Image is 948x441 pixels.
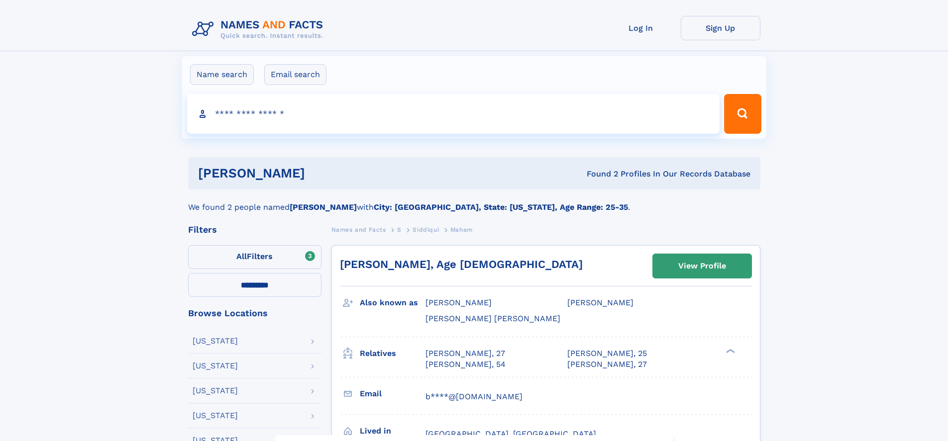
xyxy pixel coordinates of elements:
a: S [397,223,402,236]
div: View Profile [678,255,726,277]
div: Filters [188,225,321,234]
span: S [397,226,402,233]
b: City: [GEOGRAPHIC_DATA], State: [US_STATE], Age Range: 25-35 [374,202,628,212]
div: ❯ [724,348,736,354]
input: search input [187,94,720,134]
h3: Email [360,385,425,402]
div: Browse Locations [188,309,321,318]
a: Names and Facts [331,223,386,236]
a: [PERSON_NAME], Age [DEMOGRAPHIC_DATA] [340,258,583,270]
a: View Profile [653,254,751,278]
span: [PERSON_NAME] [425,298,492,307]
label: Name search [190,64,254,85]
h3: Relatives [360,345,425,362]
span: [GEOGRAPHIC_DATA], [GEOGRAPHIC_DATA] [425,429,596,439]
h3: Also known as [360,294,425,311]
span: Maham [450,226,473,233]
a: [PERSON_NAME], 25 [567,348,647,359]
div: [US_STATE] [193,362,238,370]
div: We found 2 people named with . [188,189,760,213]
a: [PERSON_NAME], 27 [425,348,505,359]
a: [PERSON_NAME], 54 [425,359,506,370]
a: Sign Up [681,16,760,40]
div: [US_STATE] [193,387,238,395]
b: [PERSON_NAME] [290,202,357,212]
h1: [PERSON_NAME] [198,167,446,179]
img: Logo Names and Facts [188,16,331,43]
div: [US_STATE] [193,337,238,345]
a: Siddiqui [413,223,439,236]
h3: Lived in [360,423,425,440]
label: Email search [264,64,326,85]
span: [PERSON_NAME] [567,298,633,307]
span: Siddiqui [413,226,439,233]
span: [PERSON_NAME] [PERSON_NAME] [425,314,560,323]
label: Filters [188,245,321,269]
span: All [236,252,247,261]
a: Log In [601,16,681,40]
div: [US_STATE] [193,412,238,420]
div: Found 2 Profiles In Our Records Database [446,169,750,179]
button: Search Button [724,94,761,134]
a: [PERSON_NAME], 27 [567,359,647,370]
